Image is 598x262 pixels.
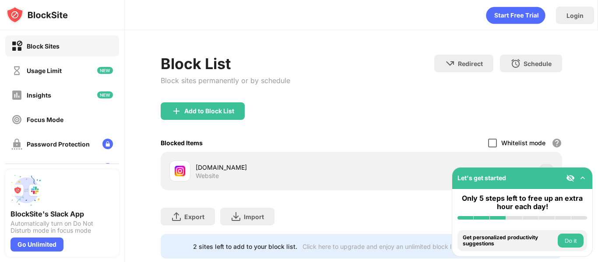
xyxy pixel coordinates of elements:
[196,172,219,180] div: Website
[161,139,203,147] div: Blocked Items
[11,163,22,174] img: customize-block-page-off.svg
[102,139,113,149] img: lock-menu.svg
[11,210,114,218] div: BlockSite's Slack App
[457,194,587,211] div: Only 5 steps left to free up an extra hour each day!
[184,213,204,220] div: Export
[27,116,63,123] div: Focus Mode
[566,12,584,19] div: Login
[161,76,290,85] div: Block sites permanently or by schedule
[524,60,552,67] div: Schedule
[193,243,297,250] div: 2 sites left to add to your block list.
[97,67,113,74] img: new-icon.svg
[11,238,63,252] div: Go Unlimited
[6,6,68,24] img: logo-blocksite.svg
[578,174,587,182] img: omni-setup-toggle.svg
[458,60,483,67] div: Redirect
[175,166,185,176] img: favicons
[11,175,42,206] img: push-slack.svg
[27,140,90,148] div: Password Protection
[27,67,62,74] div: Usage Limit
[11,114,22,125] img: focus-off.svg
[11,220,114,234] div: Automatically turn on Do Not Disturb mode in focus mode
[184,108,234,115] div: Add to Block List
[102,163,113,174] img: lock-menu.svg
[27,91,51,99] div: Insights
[11,41,22,52] img: block-on.svg
[161,55,290,73] div: Block List
[27,42,60,50] div: Block Sites
[501,139,545,147] div: Whitelist mode
[97,91,113,98] img: new-icon.svg
[196,163,362,172] div: [DOMAIN_NAME]
[457,174,506,182] div: Let's get started
[11,90,22,101] img: insights-off.svg
[558,234,584,248] button: Do it
[463,234,556,247] div: Get personalized productivity suggestions
[244,213,264,220] div: Import
[486,7,545,24] div: animation
[11,139,22,150] img: password-protection-off.svg
[303,243,460,250] div: Click here to upgrade and enjoy an unlimited block list.
[566,174,575,182] img: eye-not-visible.svg
[11,65,22,76] img: time-usage-off.svg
